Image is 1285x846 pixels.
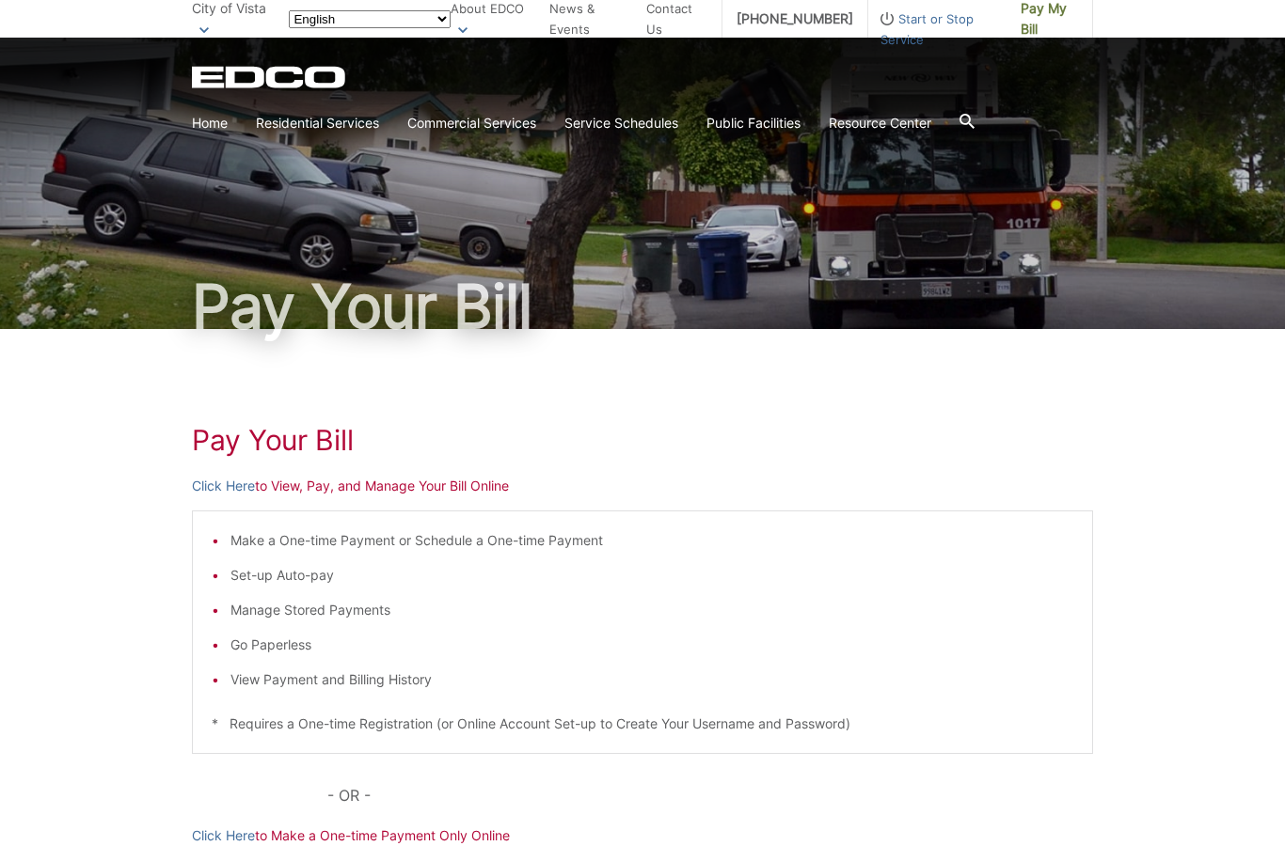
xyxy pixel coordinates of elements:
li: View Payment and Billing History [230,669,1073,690]
a: Residential Services [256,113,379,133]
h1: Pay Your Bill [192,423,1093,457]
a: Commercial Services [407,113,536,133]
a: Resource Center [829,113,931,133]
h1: Pay Your Bill [192,276,1093,337]
select: Select a language [289,10,451,28]
p: * Requires a One-time Registration (or Online Account Set-up to Create Your Username and Password) [212,713,1073,734]
a: Service Schedules [564,113,678,133]
p: - OR - [327,782,1093,808]
li: Make a One-time Payment or Schedule a One-time Payment [230,530,1073,551]
a: Home [192,113,228,133]
p: to View, Pay, and Manage Your Bill Online [192,476,1093,496]
li: Manage Stored Payments [230,600,1073,620]
a: Click Here [192,825,255,846]
p: to Make a One-time Payment Only Online [192,825,1093,846]
li: Go Paperless [230,634,1073,655]
a: Click Here [192,476,255,496]
a: EDCD logo. Return to the homepage. [192,66,348,88]
a: Public Facilities [706,113,801,133]
li: Set-up Auto-pay [230,565,1073,586]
